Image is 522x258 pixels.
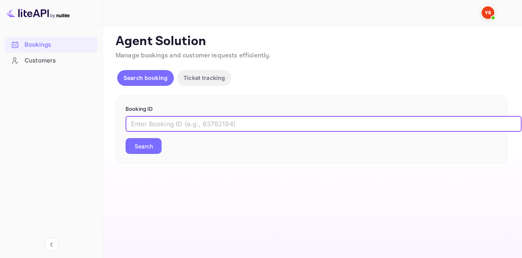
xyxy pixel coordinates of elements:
[25,56,94,65] div: Customers
[25,40,94,49] div: Bookings
[6,6,70,19] img: LiteAPI logo
[5,53,98,68] a: Customers
[116,51,271,60] span: Manage bookings and customer requests efficiently.
[44,237,59,252] button: Collapse navigation
[116,34,508,49] p: Agent Solution
[5,37,98,52] a: Bookings
[5,37,98,53] div: Bookings
[126,116,522,132] input: Enter Booking ID (e.g., 63782194)
[124,74,168,82] p: Search booking
[126,138,162,154] button: Search
[126,105,498,113] p: Booking ID
[183,74,225,82] p: Ticket tracking
[482,6,494,19] img: Yandex Support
